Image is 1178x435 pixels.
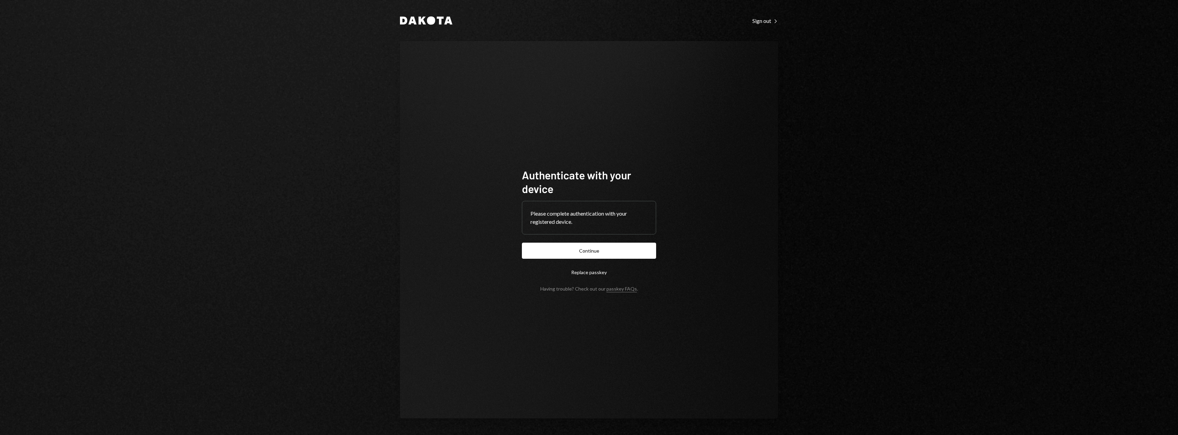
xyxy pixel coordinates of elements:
a: passkey FAQs [606,286,637,292]
h1: Authenticate with your device [522,168,656,195]
div: Please complete authentication with your registered device. [530,209,648,226]
div: Having trouble? Check out our . [540,286,638,292]
button: Continue [522,243,656,259]
a: Sign out [752,17,778,24]
button: Replace passkey [522,264,656,280]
